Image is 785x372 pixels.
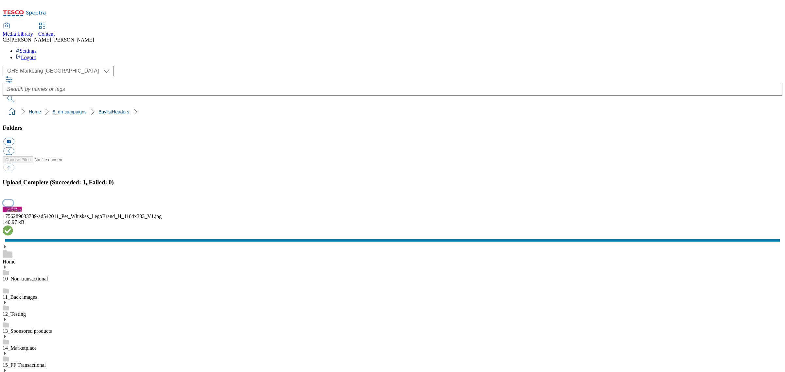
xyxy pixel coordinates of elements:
a: Home [3,259,15,264]
a: 14_Marketplace [3,345,37,351]
a: Settings [16,48,37,54]
a: Content [38,23,55,37]
nav: breadcrumb [3,106,782,118]
a: Logout [16,55,36,60]
span: CB [3,37,9,42]
h3: Folders [3,124,782,131]
img: preview [3,207,22,212]
a: Home [29,109,41,114]
input: Search by names or tags [3,83,782,96]
a: Media Library [3,23,33,37]
a: 12_Testing [3,311,26,317]
a: 8_dh-campaigns [53,109,87,114]
a: home [7,107,17,117]
div: 1756289033789-ad542011_Pet_Whiskas_LegoBrand_H_1184x333_V1.jpg [3,213,782,219]
span: [PERSON_NAME] [PERSON_NAME] [9,37,94,42]
div: 140.97 kB [3,219,782,225]
h3: Upload Complete (Succeeded: 1, Failed: 0) [3,179,782,186]
a: BuylistHeaders [98,109,129,114]
span: Content [38,31,55,37]
a: 13_Sponsored products [3,328,52,334]
a: 15_FF Transactional [3,362,46,368]
span: Media Library [3,31,33,37]
a: 10_Non-transactional [3,276,48,281]
a: 11_Back images [3,294,37,300]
